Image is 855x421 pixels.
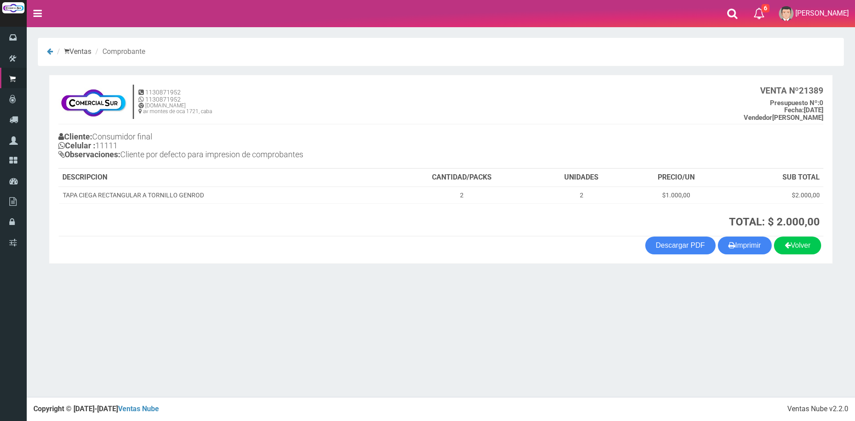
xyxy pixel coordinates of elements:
span: [PERSON_NAME] [795,9,849,17]
th: SUB TOTAL [725,169,823,187]
b: 21389 [760,86,823,96]
strong: TOTAL: $ 2.000,00 [729,216,820,228]
span: 6 [761,4,769,12]
img: f695dc5f3a855ddc19300c990e0c55a2.jpg [58,84,128,120]
strong: Copyright © [DATE]-[DATE] [33,405,159,413]
img: Logo grande [2,2,24,13]
a: Ventas Nube [118,405,159,413]
th: PRECIO/UN [627,169,725,187]
a: Descargar PDF [645,237,716,254]
h5: 1130871952 1130871952 [138,89,212,103]
div: Ventas Nube v2.2.0 [787,404,848,414]
strong: Presupuesto Nº: [770,99,819,107]
th: CANTIDAD/PACKS [388,169,536,187]
th: UNIDADES [536,169,627,187]
b: Celular : [58,141,95,150]
td: 2 [388,187,536,204]
strong: Vendedor [744,114,772,122]
h6: [DOMAIN_NAME] av montes de oca 1721, caba [138,103,212,114]
th: DESCRIPCION [59,169,388,187]
b: Observaciones: [58,150,120,159]
td: $1.000,00 [627,187,725,204]
strong: VENTA Nº [760,86,799,96]
button: Imprimir [718,237,772,254]
li: Comprobante [93,47,145,57]
img: User Image [779,6,794,21]
h4: Consumidor final 11111 Cliente por defecto para impresion de comprobantes [58,130,441,163]
strong: Fecha: [784,106,804,114]
td: $2.000,00 [725,187,823,204]
b: 0 [770,99,823,107]
li: Ventas [55,47,91,57]
td: 2 [536,187,627,204]
b: Cliente: [58,132,92,141]
b: [DATE] [784,106,823,114]
b: [PERSON_NAME] [744,114,823,122]
td: TAPA CIEGA RECTANGULAR A TORNILLO GENROD [59,187,388,204]
a: Volver [774,237,821,254]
